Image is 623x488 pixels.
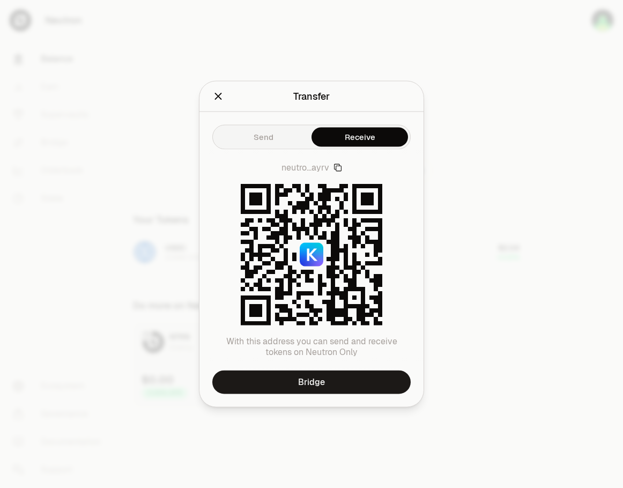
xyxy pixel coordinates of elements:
div: Transfer [293,89,330,104]
a: Bridge [212,371,411,394]
span: neutro...ayrv [281,162,329,173]
p: With this address you can send and receive tokens on Neutron Only [212,336,411,358]
button: Receive [311,128,408,147]
button: Send [215,128,311,147]
button: Close [212,89,224,104]
button: neutro...ayrv [281,162,342,173]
